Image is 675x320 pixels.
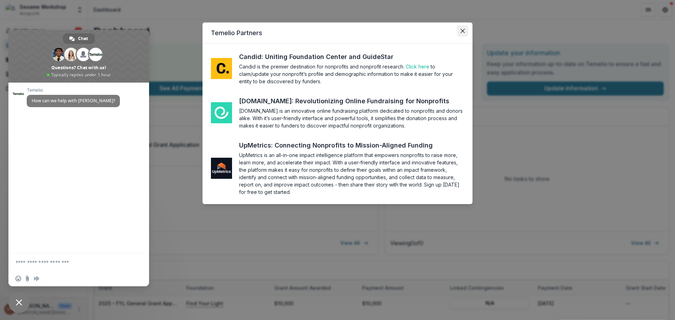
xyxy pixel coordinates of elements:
span: Chat [78,33,88,44]
section: [DOMAIN_NAME] is an innovative online fundraising platform dedicated to nonprofits and donors ali... [239,107,464,129]
span: Send a file [25,276,30,281]
img: me [211,102,232,123]
span: Insert an emoji [15,276,21,281]
a: [DOMAIN_NAME]: Revolutionizing Online Fundraising for Nonprofits [239,96,462,106]
span: How can we help with [PERSON_NAME]? [32,98,115,104]
section: Candid is the premier destination for nonprofits and nonprofit research. to claim/update your non... [239,63,464,85]
button: Close [457,25,468,37]
span: Audio message [34,276,39,281]
img: me [211,158,232,179]
section: UpMetrics is an all-in-one impact intelligence platform that empowers nonprofits to raise more, l... [239,151,464,196]
img: me [211,58,232,79]
header: Temelio Partners [202,22,472,44]
a: Candid: Uniting Foundation Center and GuideStar [239,52,406,61]
a: Close chat [8,292,30,313]
a: Chat [63,33,95,44]
a: Click here [406,64,429,70]
a: UpMetrics: Connecting Nonprofits to Mission-Aligned Funding [239,141,446,150]
span: Temelio [27,88,120,93]
textarea: Compose your message... [15,253,128,271]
